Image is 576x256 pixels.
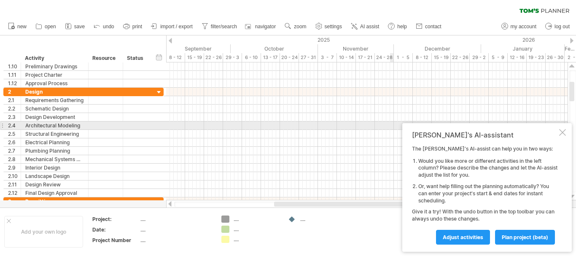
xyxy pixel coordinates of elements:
[25,96,84,104] div: Requirements Gathering
[436,230,490,245] a: Adjust activities
[25,62,84,70] div: Preliminary Drawings
[318,44,394,53] div: November 2025
[25,121,84,129] div: Architectural Modeling
[412,131,557,139] div: [PERSON_NAME]'s AI-assistant
[127,54,145,62] div: Status
[300,216,346,223] div: ....
[234,236,280,243] div: ....
[166,53,185,62] div: 8 - 12
[25,79,84,87] div: Approval Process
[375,53,394,62] div: 24 - 28
[349,21,382,32] a: AI assist
[337,53,356,62] div: 10 - 14
[25,105,84,113] div: Schematic Design
[6,21,29,32] a: new
[234,216,280,223] div: ....
[92,216,139,223] div: Project:
[543,21,572,32] a: log out
[283,21,309,32] a: zoom
[4,216,83,248] div: Add your own logo
[25,189,84,197] div: Final Design Approval
[527,53,546,62] div: 19 - 23
[360,24,379,30] span: AI assist
[25,155,84,163] div: Mechanical Systems Design
[17,24,27,30] span: new
[140,237,211,244] div: ....
[546,53,565,62] div: 26 - 30
[508,53,527,62] div: 12 - 16
[495,230,555,245] a: plan project (beta)
[425,24,441,30] span: contact
[8,105,21,113] div: 2.2
[8,130,21,138] div: 2.5
[132,24,142,30] span: print
[261,53,280,62] div: 13 - 17
[8,62,21,70] div: 1.10
[25,88,84,96] div: Design
[8,96,21,104] div: 2.1
[25,172,84,180] div: Landscape Design
[204,53,223,62] div: 22 - 26
[185,53,204,62] div: 15 - 19
[502,234,548,240] span: plan project (beta)
[74,24,85,30] span: save
[199,21,240,32] a: filter/search
[8,197,21,205] div: 3
[223,53,242,62] div: 29 - 3
[443,234,483,240] span: Adjust activities
[511,24,536,30] span: my account
[92,21,117,32] a: undo
[25,197,84,205] div: Permitting
[121,21,145,32] a: print
[8,138,21,146] div: 2.6
[8,181,21,189] div: 2.11
[25,181,84,189] div: Design Review
[414,21,444,32] a: contact
[489,53,508,62] div: 5 - 9
[412,146,557,244] div: The [PERSON_NAME]'s AI-assist can help you in two ways: Give it a try! With the undo button in th...
[397,24,407,30] span: help
[25,54,83,62] div: Activity
[140,226,211,233] div: ....
[8,79,21,87] div: 1.12
[103,24,114,30] span: undo
[25,147,84,155] div: Plumbing Planning
[242,53,261,62] div: 6 - 10
[432,53,451,62] div: 15 - 19
[294,24,306,30] span: zoom
[149,21,195,32] a: import / export
[25,71,84,79] div: Project Charter
[147,44,231,53] div: September 2025
[554,24,570,30] span: log out
[499,21,539,32] a: my account
[451,53,470,62] div: 22 - 26
[25,138,84,146] div: Electrical Planning
[313,21,345,32] a: settings
[280,53,299,62] div: 20 - 24
[231,44,318,53] div: October 2025
[8,113,21,121] div: 2.3
[8,172,21,180] div: 2.10
[25,164,84,172] div: Interior Design
[63,21,87,32] a: save
[325,24,342,30] span: settings
[160,24,193,30] span: import / export
[8,121,21,129] div: 2.4
[45,24,56,30] span: open
[8,71,21,79] div: 1.11
[418,158,557,179] li: Would you like more or different activities in the left column? Please describe the changes and l...
[33,21,59,32] a: open
[25,130,84,138] div: Structural Engineering
[8,155,21,163] div: 2.8
[299,53,318,62] div: 27 - 31
[356,53,375,62] div: 17 - 21
[140,216,211,223] div: ....
[211,24,237,30] span: filter/search
[92,226,139,233] div: Date:
[92,54,118,62] div: Resource
[470,53,489,62] div: 29 - 2
[25,113,84,121] div: Design Development
[318,53,337,62] div: 3 - 7
[481,44,565,53] div: January 2026
[418,183,557,204] li: Or, want help filling out the planning automatically? You can enter your project's start & end da...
